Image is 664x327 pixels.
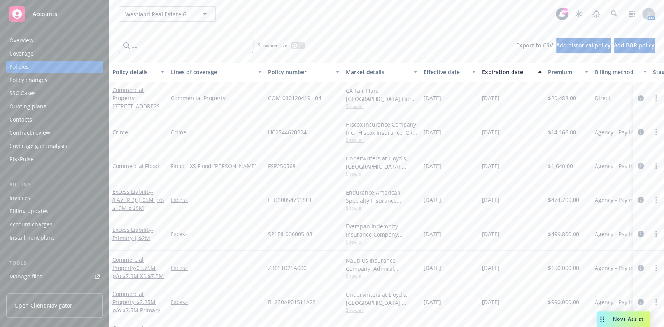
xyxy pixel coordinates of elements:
a: Commercial Property [112,86,162,118]
div: Nautilus Insurance Company, Admiral Insurance Group ([PERSON_NAME] Corporation), [GEOGRAPHIC_DATA] [346,256,417,273]
span: $474,700.00 [548,196,579,204]
div: Expiration date [482,68,533,76]
span: - $3.75M p/o $7.5M XS $7.5M [112,264,164,280]
span: [DATE] [482,94,499,102]
span: ZB631K25A000 [268,264,307,272]
div: Coverage gap analysis [9,140,67,152]
a: Search [606,6,622,22]
span: [DATE] [424,196,441,204]
span: Nova Assist [613,316,644,322]
button: Billing method [592,63,650,81]
div: Policy number [268,68,331,76]
a: more [652,127,661,137]
span: $150,000.00 [548,264,579,272]
a: circleInformation [636,229,645,238]
div: Policy changes [9,74,47,86]
div: Underwriters at Lloyd's, [GEOGRAPHIC_DATA], [PERSON_NAME] of [GEOGRAPHIC_DATA], [GEOGRAPHIC_DATA] [346,154,417,170]
div: Billing method [595,68,638,76]
a: more [652,94,661,103]
a: circleInformation [636,94,645,103]
a: Excess Liability [112,226,153,242]
a: Overview [6,34,103,47]
span: ELD30054791801 [268,196,312,204]
div: Policy details [112,68,156,76]
a: Quoting plans [6,100,103,113]
span: SP1EII-000005-03 [268,230,312,238]
a: Billing updates [6,205,103,217]
span: Show all [346,273,417,279]
a: Policies [6,61,103,73]
button: Nova Assist [597,311,650,327]
span: Agency - Pay in full [595,230,644,238]
span: UC2544620324 [268,128,307,136]
a: Contract review [6,127,103,139]
button: Export to CSV [516,38,553,53]
a: Crime [112,129,128,136]
a: circleInformation [636,127,645,137]
span: [DATE] [482,264,499,272]
span: Show all [346,238,417,245]
div: Lines of coverage [171,68,253,76]
a: more [652,229,661,238]
span: [DATE] [424,298,441,306]
span: - [STREET_ADDRESS][PERSON_NAME] [112,94,164,118]
span: [DATE] [482,230,499,238]
button: Policy number [265,63,343,81]
input: Filter by keyword... [119,38,253,53]
button: Market details [343,63,420,81]
div: SSC Cases [9,87,36,99]
span: Add historical policy [556,42,611,49]
a: Installment plans [6,231,103,244]
span: Accounts [33,11,57,17]
span: [DATE] [424,230,441,238]
span: Show all [346,103,417,110]
div: Contract review [9,127,50,139]
a: Coverage gap analysis [6,140,103,152]
a: Accounts [6,3,103,25]
div: RiskPulse [9,153,34,165]
span: [DATE] [424,162,441,170]
span: $990,000.00 [548,298,579,306]
a: more [652,263,661,273]
div: Drag to move [597,311,607,327]
a: Manage files [6,270,103,283]
a: Excess Liability [112,188,164,212]
div: Policy checking [9,284,49,296]
a: Commercial Property [171,94,262,102]
span: Agency - Pay in full [595,264,644,272]
a: more [652,195,661,205]
div: Billing updates [9,205,49,217]
a: Switch app [624,6,640,22]
div: Invoices [9,192,30,204]
div: Tools [6,259,103,267]
span: $499,800.00 [548,230,579,238]
span: - $2.25M p/o $7.5M Primary [112,298,160,314]
span: [DATE] [424,264,441,272]
a: circleInformation [636,161,645,170]
span: COM 0301204191 04 [268,94,321,102]
span: Agency - Pay in full [595,128,644,136]
a: Excess [171,230,262,238]
button: Expiration date [479,63,545,81]
a: Account charges [6,218,103,231]
a: more [652,297,661,307]
span: $14,166.00 [548,128,576,136]
a: Excess [171,298,262,306]
button: Policy details [109,63,168,81]
a: Policy changes [6,74,103,86]
div: 99+ [561,8,568,15]
a: circleInformation [636,195,645,205]
div: Billing [6,181,103,189]
span: [DATE] [482,162,499,170]
div: Hiscox Insurance Company Inc., Hiscox Insurance, CRC Group [346,120,417,137]
span: [DATE] [482,196,499,204]
span: Agency - Pay in full [595,298,644,306]
button: Lines of coverage [168,63,265,81]
a: Crime [171,128,262,136]
a: Coverage [6,47,103,60]
span: [DATE] [424,128,441,136]
a: Stop snowing [571,6,586,22]
a: Excess [171,264,262,272]
div: Market details [346,68,409,76]
a: Flood - XS Flood [PERSON_NAME] [171,162,262,170]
